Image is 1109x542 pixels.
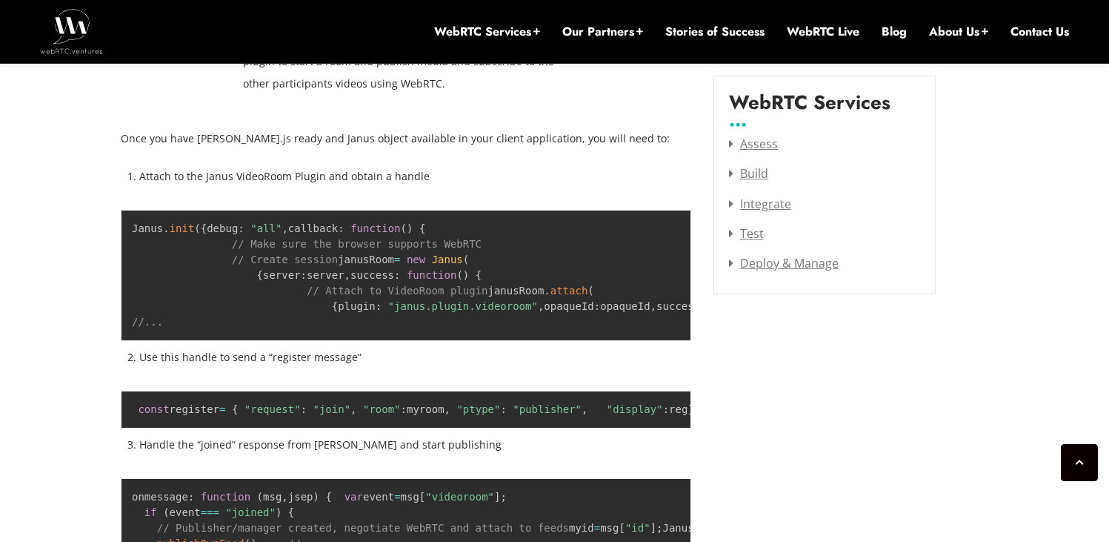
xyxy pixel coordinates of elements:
span: // Publisher/manager created, negotiate WebRTC and attach to feeds [157,522,569,534]
a: Our Partners [562,24,643,40]
span: "room" [363,403,401,415]
span: "request" [244,403,301,415]
span: "publisher" [513,403,582,415]
code: register myroom reg vroomHandle register [132,403,950,415]
span: : [394,269,400,281]
span: ) [276,506,282,518]
span: { [232,403,238,415]
span: init [170,222,195,234]
a: About Us [929,24,988,40]
span: "ptype" [456,403,500,415]
span: new [407,254,425,265]
span: ) [407,222,413,234]
span: ; [656,522,662,534]
span: , [282,222,287,234]
span: : [500,403,506,415]
span: : [238,222,244,234]
span: ] [650,522,656,534]
span: "all" [250,222,282,234]
a: Build [729,165,768,182]
span: "janus.plugin.videoroom" [388,300,538,312]
span: "id" [625,522,650,534]
span: : [301,403,307,415]
span: : [376,300,382,312]
span: ( [194,222,200,234]
img: WebRTC.ventures [40,9,103,53]
span: { [332,300,338,312]
a: Integrate [729,196,791,212]
span: // Make sure the browser supports WebRTC [232,238,482,250]
span: function [350,222,400,234]
span: Janus [432,254,463,265]
span: , [344,269,350,281]
span: , [444,403,450,415]
span: . [544,285,550,297]
span: = [219,403,225,415]
span: : [594,300,600,312]
span: //... [132,316,163,328]
span: === [201,506,219,518]
a: Test [729,225,764,242]
span: : [188,491,194,503]
span: , [538,300,544,312]
span: "join" [313,403,351,415]
a: Deploy & Manage [729,255,839,271]
span: "joined" [225,506,275,518]
span: , [582,403,587,415]
a: Contact Us [1010,24,1069,40]
span: : [301,269,307,281]
span: ] [494,491,500,503]
p: Once you have [PERSON_NAME].js ready and Janus object available in your client application, you w... [121,128,691,150]
span: { [288,506,294,518]
span: var [344,491,363,503]
span: , [282,491,287,503]
span: = [394,254,400,265]
a: Blog [882,24,907,40]
span: { [325,491,331,503]
span: = [594,522,600,534]
span: ( [401,222,407,234]
span: : [338,222,344,234]
li: Handle the “joined” response from [PERSON_NAME] and start publishing [139,434,691,456]
span: ) [463,269,469,281]
span: ( [587,285,593,297]
a: WebRTC Live [787,24,859,40]
span: = [394,491,400,503]
label: WebRTC Services [729,91,890,125]
span: "videoroom" [425,491,494,503]
span: const [138,403,169,415]
a: Assess [729,136,778,152]
code: Janus debug callback janusRoom server server success janusRoom plugin opaqueId opaqueId success p... [132,222,869,328]
span: attach [550,285,588,297]
span: if [144,506,157,518]
span: // Attach to VideoRoom plugin [307,285,487,297]
span: . [163,222,169,234]
span: , [650,300,656,312]
span: function [407,269,456,281]
span: { [419,222,425,234]
span: : [401,403,407,415]
span: } [687,403,693,415]
span: ( [163,506,169,518]
span: { [201,222,207,234]
a: Stories of Success [665,24,765,40]
li: Attach to the Janus VideoRoom Plugin and obtain a handle [139,165,691,188]
a: WebRTC Services [434,24,540,40]
span: [ [619,522,625,534]
li: Use this handle to send a “register message” [139,346,691,369]
span: // Create session [232,254,338,265]
span: , [350,403,356,415]
span: ( [257,491,263,503]
span: { [476,269,482,281]
span: { [257,269,263,281]
span: ) [313,491,319,503]
span: ( [456,269,462,281]
span: function [201,491,250,503]
span: [ [419,491,425,503]
span: ( [463,254,469,265]
span: ; [500,491,506,503]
